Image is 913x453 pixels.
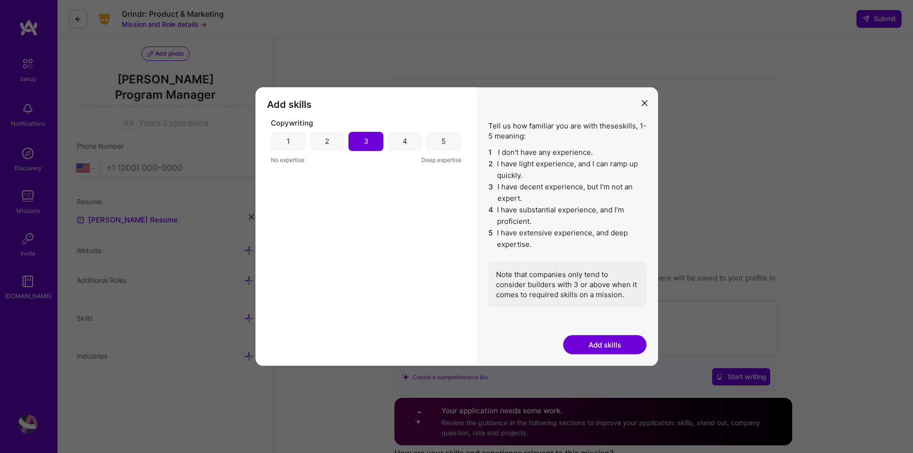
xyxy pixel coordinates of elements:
[642,100,647,106] i: icon Close
[271,155,304,165] span: No expertise
[287,136,290,146] div: 1
[255,87,658,366] div: modal
[441,136,446,146] div: 5
[271,118,313,128] span: Copywriting
[488,158,647,181] li: I have light experience, and I can ramp up quickly.
[488,227,494,250] span: 5
[488,158,494,181] span: 2
[488,147,494,158] span: 1
[488,262,647,307] div: Note that companies only tend to consider builders with 3 or above when it comes to required skil...
[325,136,329,146] div: 2
[488,227,647,250] li: I have extensive experience, and deep expertise.
[364,136,369,146] div: 3
[403,136,407,146] div: 4
[488,121,647,307] div: Tell us how familiar you are with these skills , 1-5 meaning:
[488,181,494,204] span: 3
[421,155,462,165] span: Deep expertise
[563,335,647,354] button: Add skills
[488,147,647,158] li: I don't have any experience.
[488,181,647,204] li: I have decent experience, but I'm not an expert.
[488,204,494,227] span: 4
[488,204,647,227] li: I have substantial experience, and I’m proficient.
[267,99,465,110] h3: Add skills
